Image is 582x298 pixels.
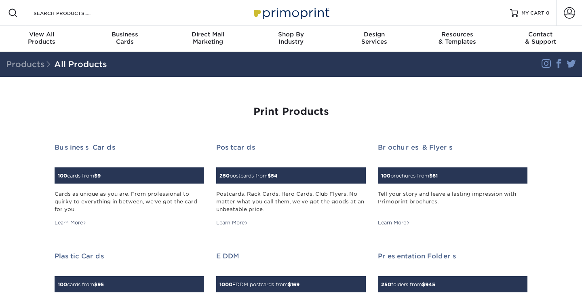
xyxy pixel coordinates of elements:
span: $ [94,281,97,287]
span: Contact [499,31,582,38]
span: $ [422,281,425,287]
span: 169 [291,281,299,287]
span: Resources [416,31,499,38]
span: $ [268,173,271,179]
span: 100 [381,173,390,179]
div: & Support [499,31,582,45]
div: Learn More [216,219,248,226]
a: BusinessCards [83,26,167,52]
h2: Presentation Folders [378,252,527,260]
small: folders from [381,281,435,287]
div: Cards as unique as you are. From professional to quirky to everything in between, we've got the c... [55,190,204,213]
img: Primoprint [251,4,331,21]
span: $ [429,173,432,179]
h2: Brochures & Flyers [378,144,527,151]
span: 0 [546,10,550,16]
a: Business Cards 100cards from$9 Cards as unique as you are. From professional to quirky to everyth... [55,144,204,226]
a: Postcards 250postcards from$54 Postcards. Rack Cards. Hero Cards. Club Flyers. No matter what you... [216,144,366,226]
small: cards from [58,173,101,179]
div: Postcards. Rack Cards. Hero Cards. Club Flyers. No matter what you call them, we've got the goods... [216,190,366,213]
div: & Templates [416,31,499,45]
span: Design [333,31,416,38]
a: Resources& Templates [416,26,499,52]
span: 945 [425,281,435,287]
a: Brochures & Flyers 100brochures from$61 Tell your story and leave a lasting impression with Primo... [378,144,527,226]
a: DesignServices [333,26,416,52]
small: EDDM postcards from [219,281,299,287]
img: EDDM [216,271,217,272]
div: Cards [83,31,167,45]
input: SEARCH PRODUCTS..... [33,8,112,18]
a: Direct MailMarketing [166,26,249,52]
span: Shop By [249,31,333,38]
h1: Print Products [55,106,527,118]
a: All Products [54,59,107,69]
small: cards from [58,281,104,287]
span: 100 [58,173,67,179]
span: 100 [58,281,67,287]
div: Learn More [378,219,410,226]
span: MY CART [521,10,544,17]
h2: Business Cards [55,144,204,151]
small: brochures from [381,173,438,179]
small: postcards from [219,173,278,179]
span: 9 [97,173,101,179]
div: Learn More [55,219,86,226]
span: Business [83,31,167,38]
span: 1000 [219,281,232,287]
h2: Postcards [216,144,366,151]
span: 61 [432,173,438,179]
span: 54 [271,173,278,179]
a: Contact& Support [499,26,582,52]
div: Services [333,31,416,45]
span: 95 [97,281,104,287]
span: $ [288,281,291,287]
div: Tell your story and leave a lasting impression with Primoprint brochures. [378,190,527,213]
span: Products [6,59,54,69]
h2: Plastic Cards [55,252,204,260]
span: $ [94,173,97,179]
span: 250 [219,173,230,179]
span: Direct Mail [166,31,249,38]
img: Presentation Folders [378,271,378,272]
div: Marketing [166,31,249,45]
span: 250 [381,281,391,287]
div: Industry [249,31,333,45]
a: Shop ByIndustry [249,26,333,52]
h2: EDDM [216,252,366,260]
